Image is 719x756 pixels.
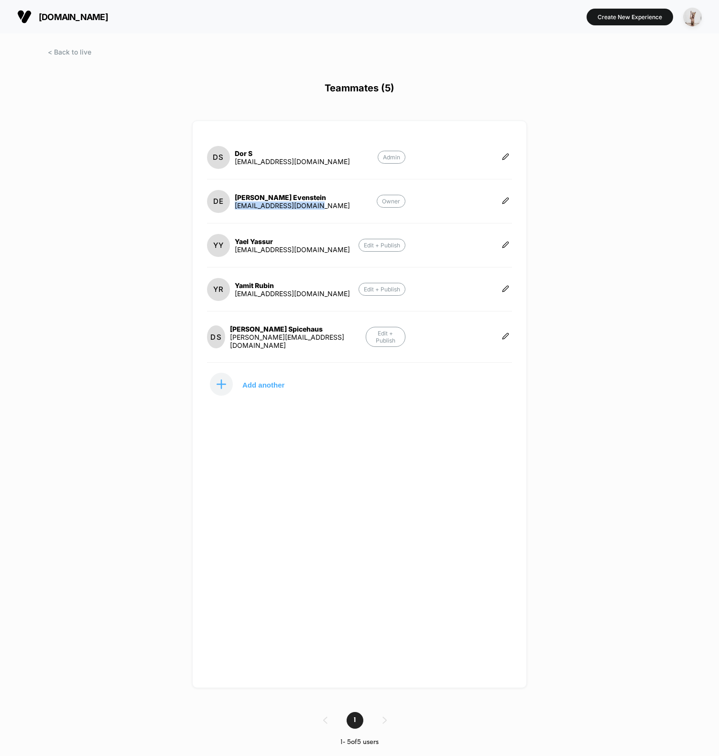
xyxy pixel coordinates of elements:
div: Dor S [235,149,350,157]
p: Add another [242,382,284,387]
div: [PERSON_NAME][EMAIL_ADDRESS][DOMAIN_NAME] [230,333,366,349]
p: Edit + Publish [366,327,405,347]
div: [EMAIL_ADDRESS][DOMAIN_NAME] [235,289,350,298]
button: Add another [207,372,303,396]
p: DE [213,197,224,206]
button: Create New Experience [587,9,673,25]
p: DS [213,153,224,162]
div: [EMAIL_ADDRESS][DOMAIN_NAME] [235,157,350,166]
p: Admin [378,151,405,164]
p: YR [213,285,224,294]
span: [DOMAIN_NAME] [39,12,108,22]
img: Visually logo [17,10,32,24]
span: 1 [347,712,363,729]
p: DS [210,333,221,342]
div: [PERSON_NAME] Evenstein [235,193,350,201]
p: YY [213,241,224,250]
div: [EMAIL_ADDRESS][DOMAIN_NAME] [235,245,350,254]
p: Edit + Publish [359,283,405,296]
div: [PERSON_NAME] Spicehaus [230,325,366,333]
button: ppic [680,7,705,27]
div: Yael Yassur [235,237,350,245]
div: Yamit Rubin [235,281,350,289]
button: [DOMAIN_NAME] [14,9,111,24]
img: ppic [683,8,702,26]
div: [EMAIL_ADDRESS][DOMAIN_NAME] [235,201,350,210]
p: Owner [377,195,405,208]
p: Edit + Publish [359,239,405,252]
